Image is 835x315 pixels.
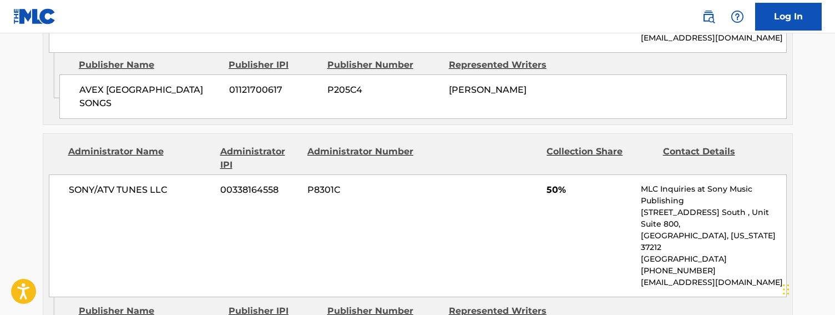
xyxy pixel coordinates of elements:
[780,262,835,315] iframe: Chat Widget
[327,83,441,97] span: P205C4
[731,10,744,23] img: help
[307,145,415,172] div: Administrator Number
[229,58,319,72] div: Publisher IPI
[307,183,415,197] span: P8301C
[449,58,562,72] div: Represented Writers
[641,32,786,44] p: [EMAIL_ADDRESS][DOMAIN_NAME]
[697,6,720,28] a: Public Search
[69,183,212,197] span: SONY/ATV TUNES LLC
[702,10,715,23] img: search
[546,145,654,172] div: Collection Share
[641,230,786,253] p: [GEOGRAPHIC_DATA], [US_STATE] 37212
[79,83,221,110] span: AVEX [GEOGRAPHIC_DATA] SONGS
[726,6,748,28] div: Help
[449,84,527,95] span: [PERSON_NAME]
[663,145,771,172] div: Contact Details
[79,58,220,72] div: Publisher Name
[68,145,212,172] div: Administrator Name
[641,265,786,277] p: [PHONE_NUMBER]
[641,183,786,207] p: MLC Inquiries at Sony Music Publishing
[755,3,822,31] a: Log In
[327,58,441,72] div: Publisher Number
[229,83,319,97] span: 01121700617
[220,145,299,172] div: Administrator IPI
[641,277,786,288] p: [EMAIL_ADDRESS][DOMAIN_NAME]
[13,8,56,24] img: MLC Logo
[641,207,786,230] p: [STREET_ADDRESS] South , Unit Suite 800,
[783,273,790,306] div: Drag
[641,253,786,265] p: [GEOGRAPHIC_DATA]
[220,183,299,197] span: 00338164558
[546,183,632,197] span: 50%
